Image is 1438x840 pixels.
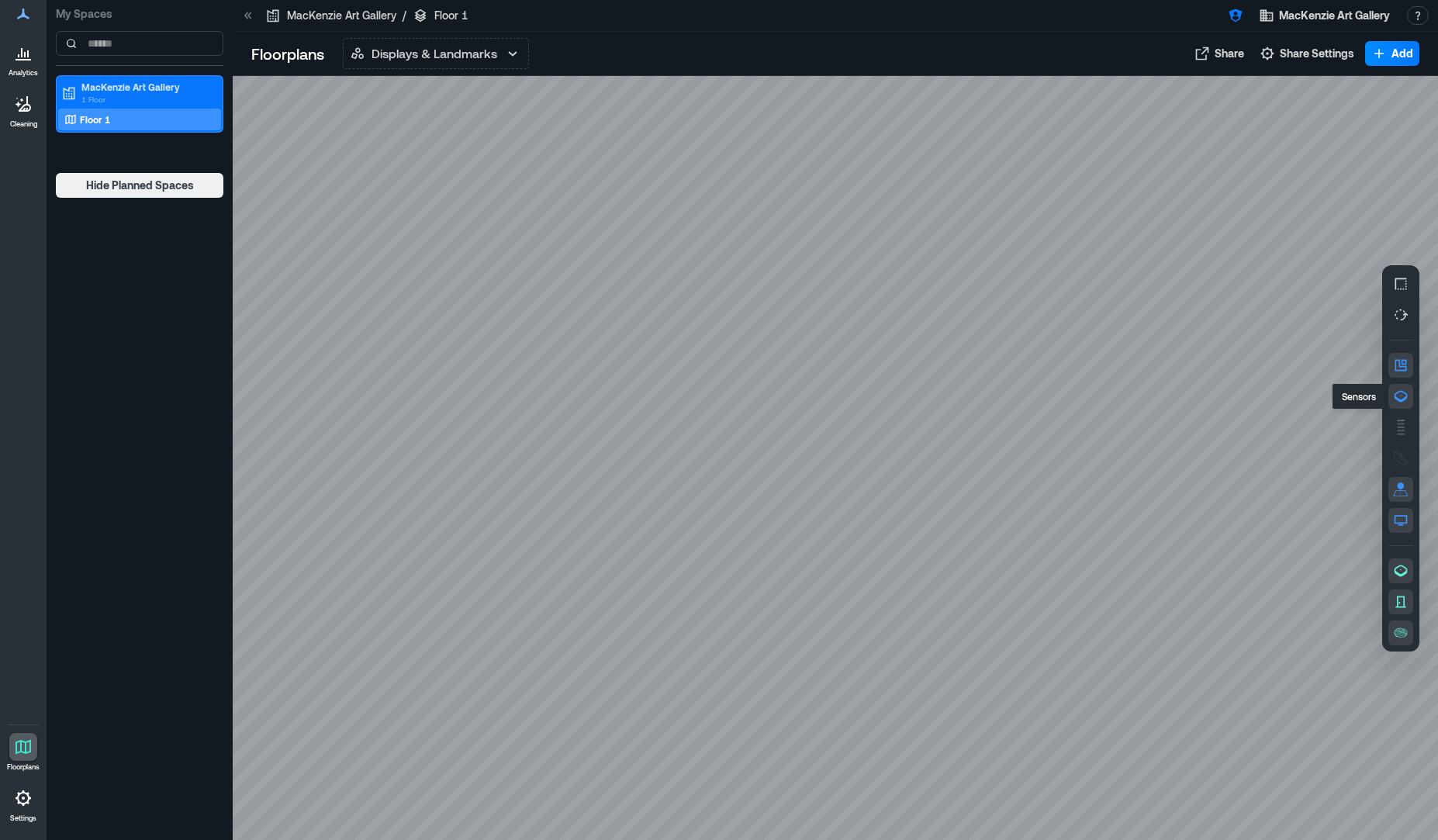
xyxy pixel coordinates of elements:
[80,113,110,126] p: Floor 1
[287,8,396,23] p: MacKenzie Art Gallery
[5,780,42,828] a: Settings
[1279,8,1390,23] span: MacKenzie Art Gallery
[372,44,497,63] p: Displays & Landmarks
[81,93,212,105] p: 1 Floor
[343,38,529,69] button: Displays & Landmarks
[10,119,37,129] p: Cleaning
[1254,3,1395,28] button: MacKenzie Art Gallery
[1365,41,1419,66] button: Add
[434,8,468,23] p: Floor 1
[4,85,43,133] a: Cleaning
[9,68,38,78] p: Analytics
[4,34,43,82] a: Analytics
[1215,46,1244,61] span: Share
[86,178,194,193] span: Hide Planned Spaces
[10,814,36,823] p: Settings
[1190,41,1249,66] button: Share
[1280,46,1354,61] span: Share Settings
[1255,41,1359,66] button: Share Settings
[403,8,406,23] p: /
[81,81,212,93] p: MacKenzie Art Gallery
[7,762,40,772] p: Floorplans
[56,6,223,22] p: My Spaces
[56,173,223,198] button: Hide Planned Spaces
[2,728,44,776] a: Floorplans
[251,43,324,64] p: Floorplans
